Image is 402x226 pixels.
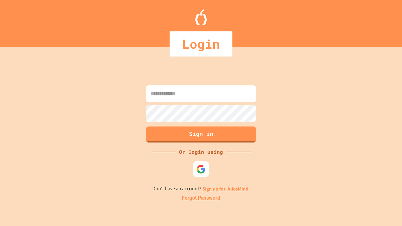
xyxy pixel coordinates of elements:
[146,126,256,143] button: Sign in
[176,148,226,156] div: Or login using
[202,186,250,192] a: Sign up for JuiceMind.
[170,31,232,56] div: Login
[195,9,207,25] img: Logo.svg
[196,164,206,174] img: google-icon.svg
[152,185,250,193] p: Don't have an account?
[182,194,220,202] a: Forgot Password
